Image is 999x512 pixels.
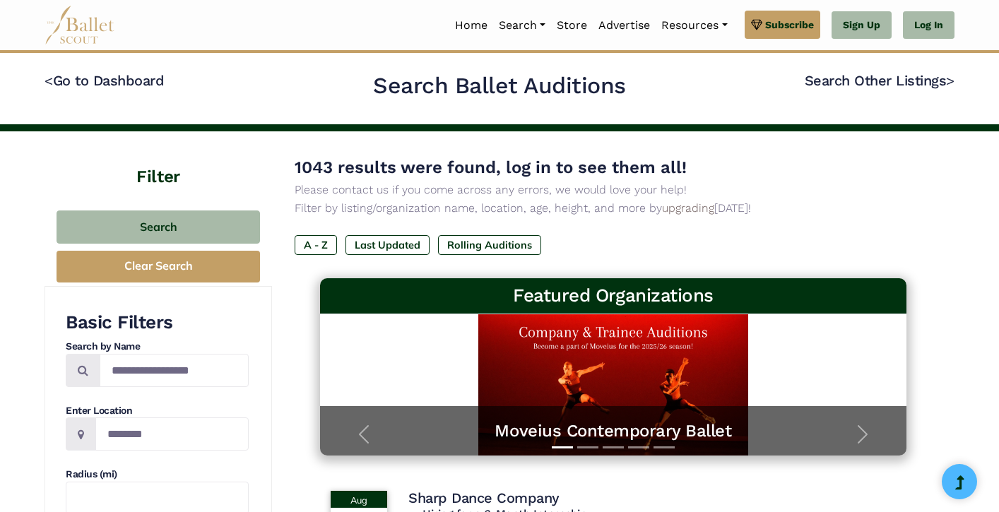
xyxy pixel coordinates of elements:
h3: Basic Filters [66,311,249,335]
label: Last Updated [345,235,430,255]
h2: Search Ballet Auditions [373,71,626,101]
button: Search [57,210,260,244]
button: Slide 1 [552,439,573,456]
label: A - Z [295,235,337,255]
a: Resources [656,11,733,40]
code: > [946,71,954,89]
a: Log In [903,11,954,40]
button: Slide 4 [628,439,649,456]
h4: Filter [45,131,272,189]
a: Sign Up [832,11,892,40]
span: Subscribe [765,17,814,32]
button: Slide 3 [603,439,624,456]
a: Search Other Listings> [805,72,954,89]
a: upgrading [662,201,714,215]
span: 1043 results were found, log in to see them all! [295,157,687,177]
h4: Sharp Dance Company [408,489,560,507]
a: Home [449,11,493,40]
a: Store [551,11,593,40]
button: Slide 5 [654,439,675,456]
a: Subscribe [745,11,820,39]
button: Clear Search [57,251,260,282]
input: Search by names... [100,354,249,387]
button: Slide 2 [577,439,598,456]
label: Rolling Auditions [438,235,541,255]
img: gem.svg [751,17,762,32]
code: < [45,71,53,89]
input: Location [95,417,249,451]
a: Moveius Contemporary Ballet [334,420,892,442]
a: Search [493,11,551,40]
p: Please contact us if you come across any errors, we would love your help! [295,181,932,199]
h4: Search by Name [66,340,249,354]
a: <Go to Dashboard [45,72,164,89]
h4: Enter Location [66,404,249,418]
h4: Radius (mi) [66,468,249,482]
a: Advertise [593,11,656,40]
p: Filter by listing/organization name, location, age, height, and more by [DATE]! [295,199,932,218]
h3: Featured Organizations [331,284,895,308]
div: Aug [331,491,387,508]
